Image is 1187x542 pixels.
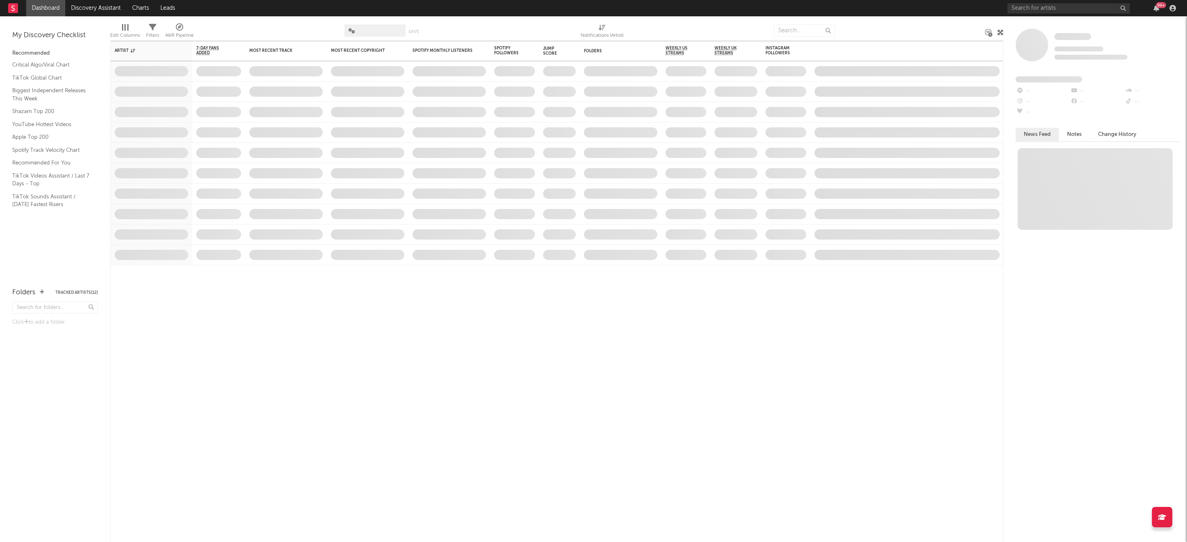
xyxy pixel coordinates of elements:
div: -- [1125,86,1179,96]
a: Critical Algo/Viral Chart [12,60,90,69]
div: -- [1016,96,1070,107]
input: Search for folders... [12,302,98,313]
div: Edit Columns [110,20,140,44]
span: Fans Added by Platform [1016,76,1082,82]
div: Notifications (Artist) [581,31,623,40]
div: -- [1125,96,1179,107]
div: Spotify Followers [494,46,523,56]
span: Tracking Since: [DATE] [1054,47,1103,51]
div: Click to add a folder. [12,318,98,327]
div: -- [1070,86,1124,96]
div: 99 + [1156,2,1166,8]
div: A&R Pipeline [165,20,194,44]
span: Some Artist [1054,33,1091,40]
div: Most Recent Track [249,48,311,53]
a: TikTok Sounds Assistant / [DATE] Fastest Risers [12,192,90,209]
div: -- [1016,107,1070,118]
button: News Feed [1016,128,1059,141]
div: Recommended [12,49,98,58]
div: Filters [146,31,159,40]
div: Artist [115,48,176,53]
a: TikTok Global Chart [12,73,90,82]
span: 7-Day Fans Added [196,46,229,56]
button: Notes [1059,128,1090,141]
button: Change History [1090,128,1145,141]
button: 99+ [1154,5,1159,11]
div: Filters [146,20,159,44]
div: Edit Columns [110,31,140,40]
button: Save [408,29,419,34]
a: TikTok Videos Assistant / Last 7 Days - Top [12,171,90,188]
div: -- [1070,96,1124,107]
div: Instagram Followers [765,46,794,56]
div: Folders [12,288,35,298]
div: Folders [584,49,645,53]
a: Recommended For You [12,158,90,167]
div: My Discovery Checklist [12,31,98,40]
input: Search... [774,24,835,37]
div: A&R Pipeline [165,31,194,40]
a: Spotify Track Velocity Chart [12,146,90,155]
button: Tracked Artists(12) [55,291,98,295]
div: Jump Score [543,46,564,56]
div: Notifications (Artist) [581,20,623,44]
div: Most Recent Copyright [331,48,392,53]
a: Shazam Top 200 [12,107,90,116]
span: 0 fans last week [1054,55,1127,60]
a: YouTube Hottest Videos [12,120,90,129]
span: Weekly US Streams [666,46,694,56]
div: Spotify Monthly Listeners [413,48,474,53]
div: -- [1016,86,1070,96]
a: Biggest Independent Releases This Week [12,86,90,103]
a: Some Artist [1054,33,1091,41]
a: Apple Top 200 [12,133,90,142]
input: Search for artists [1007,3,1130,13]
span: Weekly UK Streams [714,46,745,56]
